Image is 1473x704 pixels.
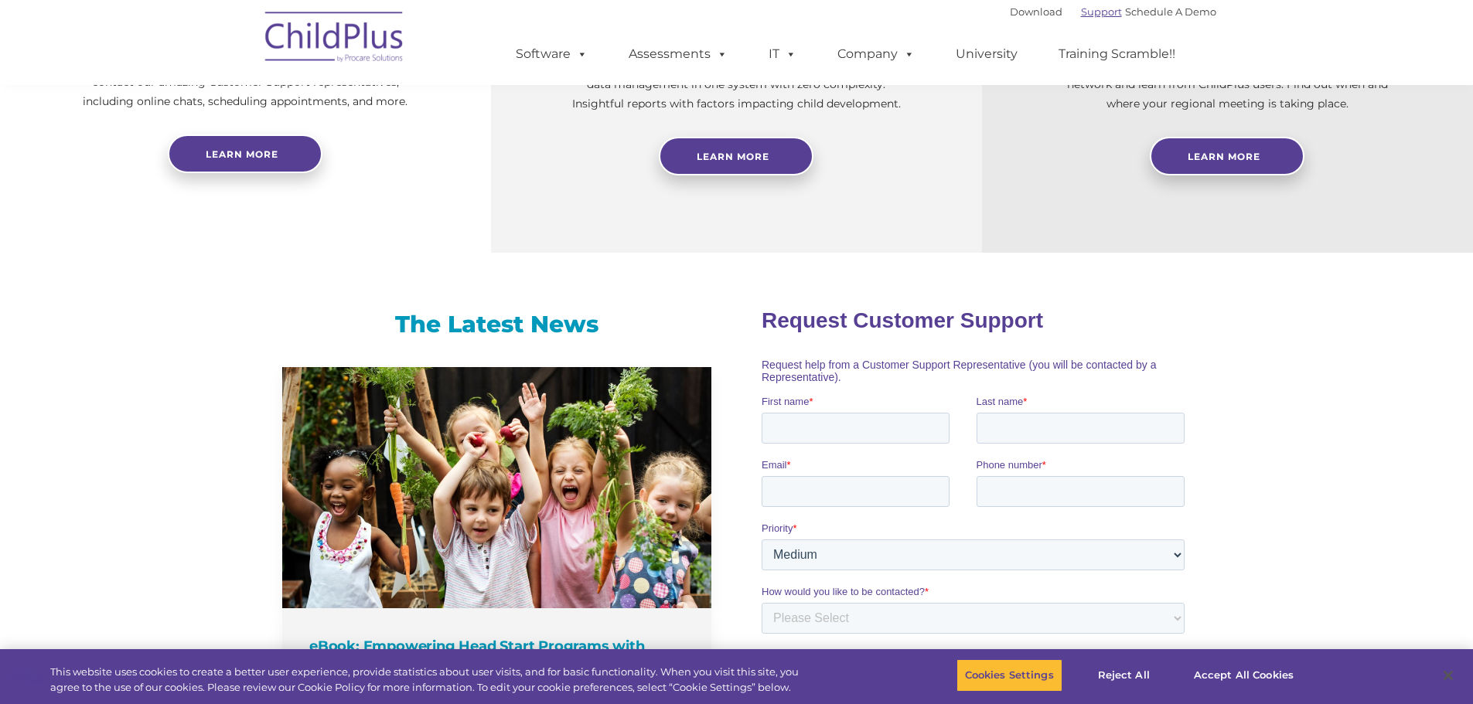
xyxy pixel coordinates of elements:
button: Reject All [1076,659,1172,692]
a: Learn More [659,137,813,175]
a: Schedule A Demo [1125,5,1216,18]
a: University [940,39,1033,70]
a: Company [822,39,930,70]
a: Assessments [613,39,743,70]
font: | [1010,5,1216,18]
button: Accept All Cookies [1185,659,1302,692]
a: Learn more [168,134,322,173]
a: IT [753,39,812,70]
div: This website uses cookies to create a better user experience, provide statistics about user visit... [50,665,810,695]
img: ChildPlus by Procare Solutions [257,1,412,78]
h3: The Latest News [282,309,711,340]
a: Learn More [1150,137,1304,175]
h4: eBook: Empowering Head Start Programs with Technology: The ChildPlus Advantage [309,635,688,678]
span: Learn More [1188,151,1260,162]
span: Learn More [697,151,769,162]
button: Cookies Settings [956,659,1062,692]
a: Support [1081,5,1122,18]
button: Close [1431,658,1465,692]
a: Software [500,39,603,70]
a: Download [1010,5,1062,18]
span: Learn more [206,148,278,160]
a: Training Scramble!! [1043,39,1191,70]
